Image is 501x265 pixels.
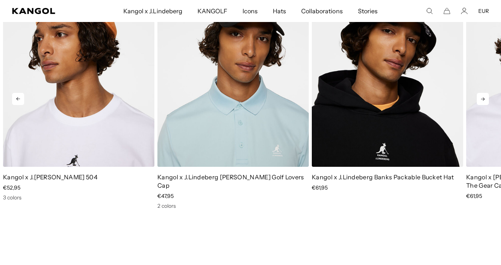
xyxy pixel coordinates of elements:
span: €52,95 [3,184,20,191]
summary: Search here [426,8,433,14]
button: Cart [443,8,450,14]
button: EUR [478,8,489,14]
span: €61,95 [312,184,328,191]
span: €47,95 [157,193,174,199]
div: 2 colors [157,202,309,209]
a: Account [461,8,468,14]
a: Kangol x J.[PERSON_NAME] 504 [3,173,98,181]
a: Kangol x J.Lindeberg Banks Packable Bucket Hat [312,173,454,181]
div: 3 colors [3,194,154,201]
a: Kangol x J.Lindeberg [PERSON_NAME] Golf Lovers Cap [157,173,304,189]
span: €61,95 [466,193,482,199]
a: Kangol [12,8,81,14]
